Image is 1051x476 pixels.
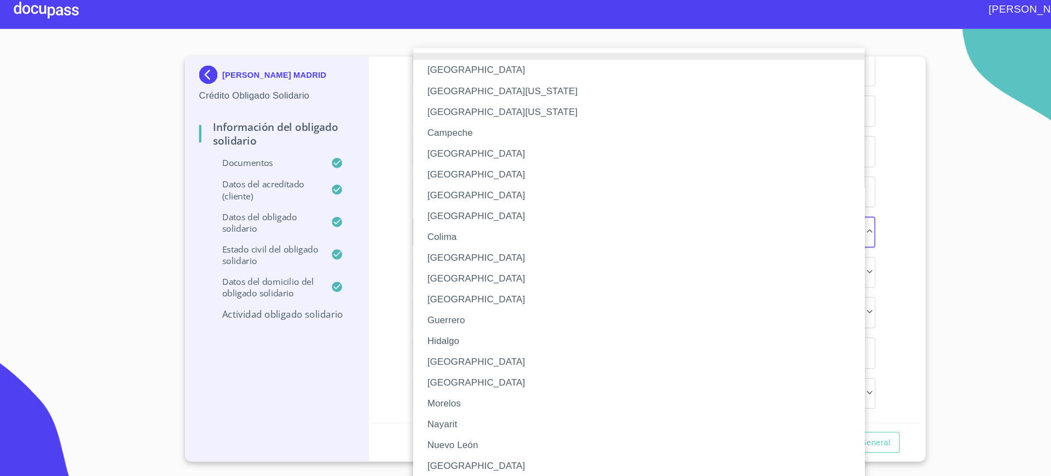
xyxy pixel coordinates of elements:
[391,372,828,392] li: Morelos
[391,254,828,273] li: [GEOGRAPHIC_DATA]
[391,194,828,214] li: [GEOGRAPHIC_DATA]
[391,56,828,76] li: [GEOGRAPHIC_DATA]
[391,411,828,431] li: Nuevo León
[391,175,828,194] li: [GEOGRAPHIC_DATA]
[391,96,828,116] li: [GEOGRAPHIC_DATA][US_STATE]
[391,293,828,313] li: Guerrero
[391,332,828,352] li: [GEOGRAPHIC_DATA]
[391,214,828,234] li: Colima
[391,135,828,155] li: [GEOGRAPHIC_DATA]
[391,273,828,293] li: [GEOGRAPHIC_DATA]
[391,76,828,96] li: [GEOGRAPHIC_DATA][US_STATE]
[391,116,828,135] li: Campeche
[391,313,828,332] li: Hidalgo
[391,234,828,254] li: [GEOGRAPHIC_DATA]
[391,155,828,175] li: [GEOGRAPHIC_DATA]
[391,392,828,411] li: Nayarit
[391,431,828,451] li: [GEOGRAPHIC_DATA]
[391,451,828,471] li: Puebla
[391,352,828,372] li: [GEOGRAPHIC_DATA]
